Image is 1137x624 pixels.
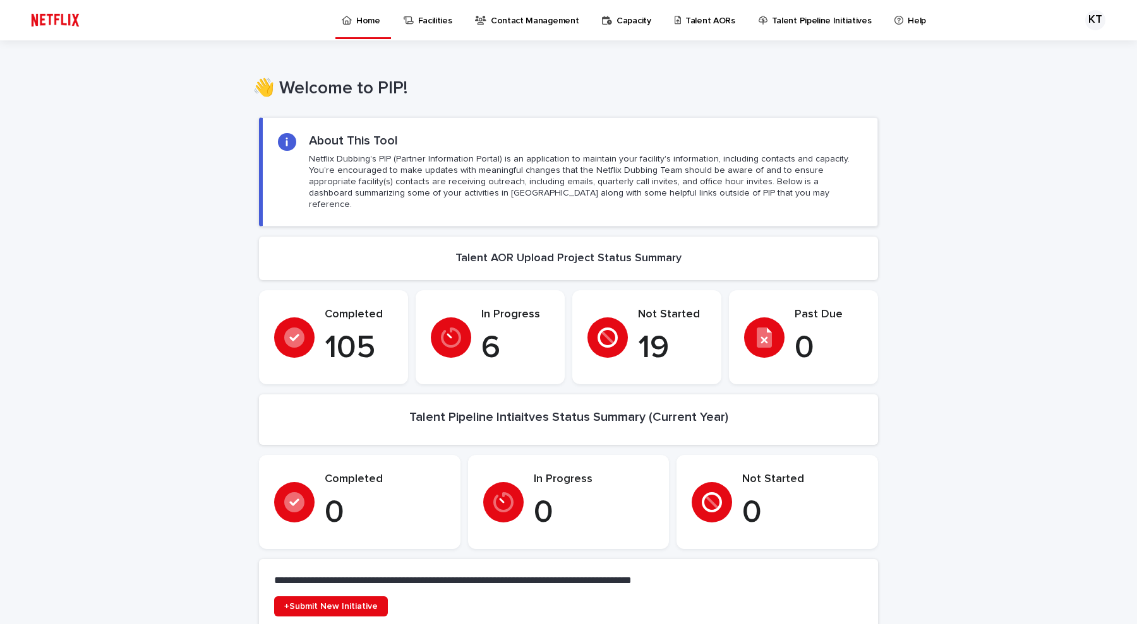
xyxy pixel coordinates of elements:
[309,153,862,211] p: Netflix Dubbing's PIP (Partner Information Portal) is an application to maintain your facility's ...
[284,602,378,611] span: +Submit New Initiative
[253,78,872,100] h1: 👋 Welcome to PIP!
[1085,10,1105,30] div: KT
[795,308,863,322] p: Past Due
[534,473,654,486] p: In Progress
[309,133,398,148] h2: About This Tool
[409,409,728,425] h2: Talent Pipeline Intiaitves Status Summary (Current Year)
[638,308,706,322] p: Not Started
[742,473,863,486] p: Not Started
[534,494,654,532] p: 0
[325,308,393,322] p: Completed
[325,473,445,486] p: Completed
[325,494,445,532] p: 0
[455,252,682,266] h2: Talent AOR Upload Project Status Summary
[638,329,706,367] p: 19
[481,308,550,322] p: In Progress
[481,329,550,367] p: 6
[274,596,388,616] a: +Submit New Initiative
[795,329,863,367] p: 0
[325,329,393,367] p: 105
[25,8,85,33] img: ifQbXi3ZQGMSEF7WDB7W
[742,494,863,532] p: 0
